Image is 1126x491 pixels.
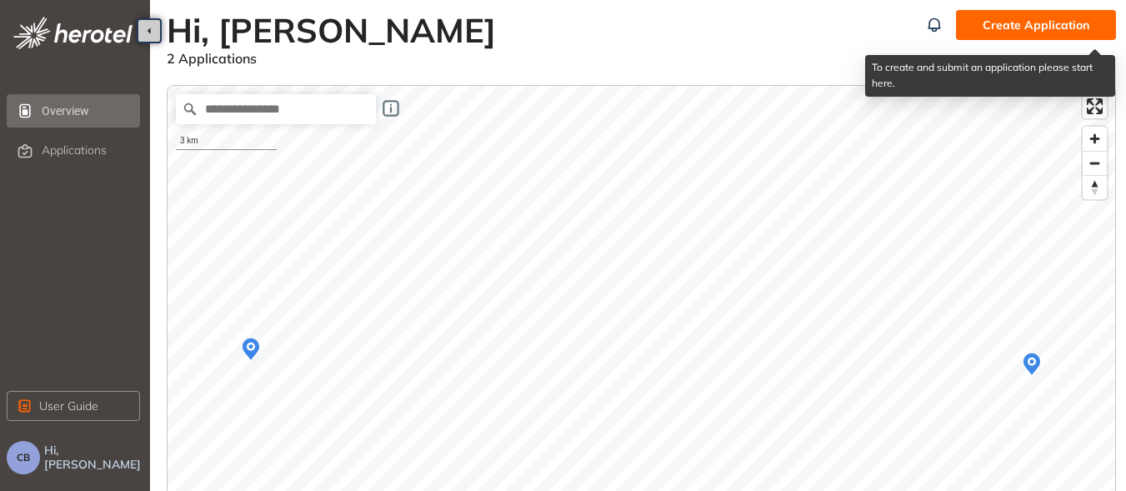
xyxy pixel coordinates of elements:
span: Hi, [PERSON_NAME] [44,443,143,472]
span: 2 Applications [167,50,257,67]
div: To create and submit an application please start here. [865,55,1115,97]
span: Overview [42,94,137,128]
span: Applications [42,143,107,158]
button: Create Application [956,10,1116,40]
span: User Guide [39,397,98,415]
span: CB [17,452,30,463]
input: Search place... [176,94,376,124]
div: 3 km [176,133,277,150]
button: CB [7,441,40,474]
img: logo [13,17,133,49]
span: Create Application [983,16,1089,34]
div: Map marker [1017,349,1047,379]
h2: Hi, [PERSON_NAME] [167,10,506,50]
button: User Guide [7,391,140,421]
div: Map marker [236,334,266,364]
